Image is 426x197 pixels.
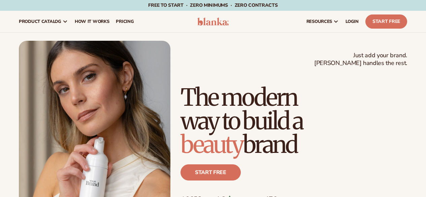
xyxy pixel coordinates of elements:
[346,19,359,24] span: LOGIN
[303,11,342,32] a: resources
[112,11,137,32] a: pricing
[365,14,407,29] a: Start Free
[116,19,134,24] span: pricing
[148,2,277,8] span: Free to start · ZERO minimums · ZERO contracts
[19,19,61,24] span: product catalog
[342,11,362,32] a: LOGIN
[181,130,243,159] span: beauty
[197,18,229,26] img: logo
[306,19,332,24] span: resources
[75,19,109,24] span: How It Works
[15,11,71,32] a: product catalog
[71,11,113,32] a: How It Works
[314,52,407,67] span: Just add your brand. [PERSON_NAME] handles the rest.
[181,86,407,156] h1: The modern way to build a brand
[181,164,241,180] a: Start free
